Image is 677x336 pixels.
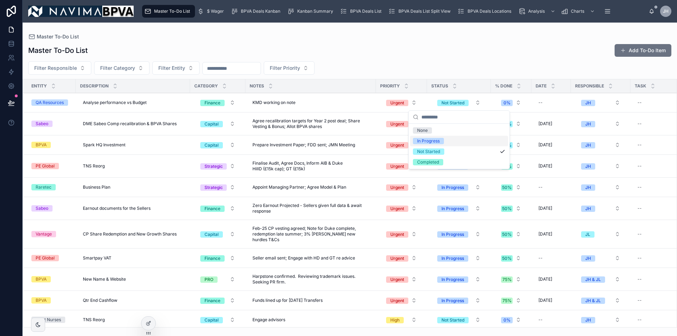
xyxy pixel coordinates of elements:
[195,160,241,172] button: Select Button
[456,5,516,18] a: BPVA Deals Locations
[441,206,464,212] div: In Progress
[638,100,642,105] div: --
[638,317,642,323] div: --
[432,294,486,307] button: Select Button
[431,202,487,215] a: Select Button
[575,160,626,172] button: Select Button
[194,181,241,194] a: Select Button
[36,142,47,148] div: BPVA
[194,294,241,307] a: Select Button
[80,139,186,151] a: Spark HQ Investment
[380,228,422,240] button: Select Button
[195,313,241,326] button: Select Button
[502,255,512,262] div: 50%
[495,313,527,326] a: Select Button
[398,8,451,14] span: BPVA Deals List Split View
[34,65,77,72] span: Filter Responsible
[158,65,185,72] span: Filter Entity
[386,5,456,18] a: BPVA Deals List Split View
[94,61,150,75] button: Select Button
[502,206,512,212] div: 50%
[264,61,315,75] button: Select Button
[252,118,369,129] span: Agree recalibration targets for Year 2 post deal; Share Vesting & Bonus; Allot BPVA shares
[380,313,422,326] button: Select Button
[80,274,186,285] a: New Name & Website
[495,294,527,307] a: Select Button
[468,8,511,14] span: BPVA Deals Locations
[252,203,369,214] span: Zero Earnout Projected - Sellers given full data & await response
[83,121,177,127] span: DME Sabeo Comp recalibration & BPVA Shares
[31,205,72,212] a: Sabeo
[585,255,591,262] div: JH
[350,8,382,14] span: BPVA Deals List
[31,231,72,237] a: Vantage
[250,314,372,325] a: Engage advisors
[31,99,72,106] a: QA Resources
[83,317,105,323] span: TNS Reorg
[417,138,440,144] div: In Progress
[195,228,241,240] button: Select Button
[575,139,626,151] button: Select Button
[194,96,241,109] a: Select Button
[31,121,72,127] a: Sabeo
[575,294,626,307] button: Select Button
[195,294,241,307] button: Select Button
[390,276,404,283] div: Urgent
[495,96,527,109] button: Select Button
[638,163,642,169] div: --
[31,142,72,148] a: BPVA
[441,298,464,304] div: In Progress
[195,273,241,286] button: Select Button
[495,138,527,152] a: Select Button
[250,295,372,306] a: Funds lined up for [DATE] Transfers
[441,100,464,106] div: Not Started
[205,142,219,148] div: Capital
[417,148,440,155] div: Not Started
[83,276,126,282] span: New Name & Website
[504,317,511,323] div: 0%
[154,8,190,14] span: Master To-Do List
[80,252,186,264] a: Smartpay VAT
[380,96,423,109] a: Select Button
[36,231,52,237] div: Vantage
[585,206,591,212] div: JH
[205,100,220,106] div: Finance
[83,298,117,303] span: Qtr End Cashflow
[31,163,72,169] a: PE Global
[638,184,642,190] div: --
[495,117,527,130] button: Select Button
[575,181,626,194] a: Select Button
[195,5,229,18] a: $ Wager
[409,124,510,169] div: Suggestions
[538,184,543,190] div: --
[432,228,486,240] button: Select Button
[638,276,642,282] div: --
[285,5,338,18] a: Kanban Summary
[380,159,423,173] a: Select Button
[31,276,72,282] a: BPVA
[194,251,241,265] a: Select Button
[495,273,527,286] button: Select Button
[194,159,241,173] a: Select Button
[250,115,372,132] a: Agree recalibration targets for Year 2 post deal; Share Vesting & Bonus; Allot BPVA shares
[495,228,527,240] button: Select Button
[431,251,487,265] a: Select Button
[495,202,527,215] a: Select Button
[380,227,423,241] a: Select Button
[390,142,404,148] div: Urgent
[80,160,186,172] a: TNS Reorg
[252,184,346,190] span: Appoint Managing Partner; Agree Model & Plan
[152,61,200,75] button: Select Button
[380,202,423,215] a: Select Button
[80,295,186,306] a: Qtr End Cashflow
[585,276,601,283] div: JH & JL
[380,181,422,194] button: Select Button
[575,251,626,265] a: Select Button
[36,121,48,127] div: Sabeo
[431,227,487,241] a: Select Button
[538,100,543,105] div: --
[559,5,598,18] a: Charts
[28,33,79,40] a: Master To-Do List
[250,223,372,245] a: Feb-25 CP vesting agreed; Note for Duke complete, redemption late summer; 3% [PERSON_NAME] new hu...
